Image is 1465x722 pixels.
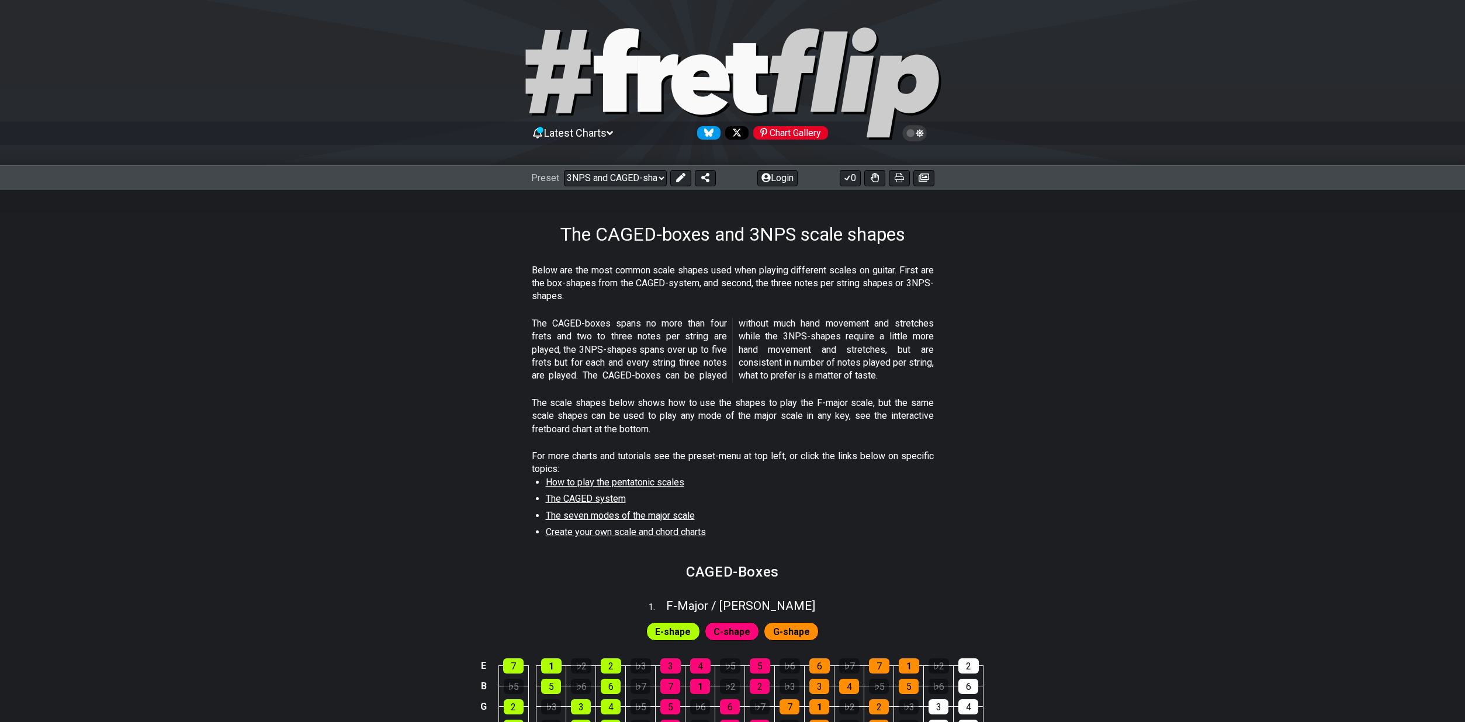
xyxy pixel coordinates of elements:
[695,170,716,186] button: Share Preset
[532,450,934,476] p: For more charts and tutorials see the preset-menu at top left, or click the links below on specif...
[666,599,815,613] span: F - Major / [PERSON_NAME]
[809,679,829,694] div: 3
[690,679,710,694] div: 1
[750,679,770,694] div: 2
[571,699,591,714] div: 3
[720,679,740,694] div: ♭2
[840,170,861,186] button: 0
[929,679,948,694] div: ♭6
[869,658,889,674] div: 7
[670,170,691,186] button: Edit Preset
[958,699,978,714] div: 4
[929,658,949,674] div: ♭2
[958,658,979,674] div: 2
[601,658,621,674] div: 2
[749,126,828,140] a: #fretflip at Pinterest
[750,699,770,714] div: ♭7
[773,623,810,640] span: First enable full edit mode to edit
[899,679,919,694] div: 5
[532,317,934,383] p: The CAGED-boxes spans no more than four frets and two to three notes per string are played, the 3...
[864,170,885,186] button: Toggle Dexterity for all fretkits
[546,493,626,504] span: The CAGED system
[631,699,650,714] div: ♭5
[503,658,524,674] div: 7
[908,128,922,138] span: Toggle light / dark theme
[839,699,859,714] div: ♭2
[913,170,934,186] button: Create image
[541,679,561,694] div: 5
[631,679,650,694] div: ♭7
[780,679,799,694] div: ♭3
[720,699,740,714] div: 6
[532,397,934,436] p: The scale shapes below shows how to use the shapes to play the F-major scale, but the same scale ...
[958,679,978,694] div: 6
[546,477,684,488] span: How to play the pentatonic scales
[780,658,800,674] div: ♭6
[531,172,559,183] span: Preset
[780,699,799,714] div: 7
[753,126,828,140] div: Chart Gallery
[504,679,524,694] div: ♭5
[564,170,667,186] select: Preset
[809,699,829,714] div: 1
[546,526,706,537] span: Create your own scale and chord charts
[544,127,607,139] span: Latest Charts
[690,658,711,674] div: 4
[655,623,691,640] span: First enable full edit mode to edit
[571,658,591,674] div: ♭2
[839,679,859,694] div: 4
[477,676,491,696] td: B
[809,658,830,674] div: 6
[631,658,651,674] div: ♭3
[889,170,910,186] button: Print
[477,696,491,717] td: G
[601,679,621,694] div: 6
[660,699,680,714] div: 5
[839,658,860,674] div: ♭7
[532,264,934,303] p: Below are the most common scale shapes used when playing different scales on guitar. First are th...
[721,126,749,140] a: Follow #fretflip at X
[869,699,889,714] div: 2
[757,170,798,186] button: Login
[720,658,740,674] div: ♭5
[601,699,621,714] div: 4
[714,623,750,640] span: First enable full edit mode to edit
[660,679,680,694] div: 7
[686,565,779,578] h2: CAGED-Boxes
[660,658,681,674] div: 3
[541,658,562,674] div: 1
[929,699,948,714] div: 3
[571,679,591,694] div: ♭6
[899,699,919,714] div: ♭3
[750,658,770,674] div: 5
[477,656,491,676] td: E
[560,223,905,245] h1: The CAGED-boxes and 3NPS scale shapes
[546,510,695,521] span: The seven modes of the major scale
[899,658,919,674] div: 1
[692,126,721,140] a: Follow #fretflip at Bluesky
[869,679,889,694] div: ♭5
[504,699,524,714] div: 2
[649,601,666,614] span: 1 .
[690,699,710,714] div: ♭6
[541,699,561,714] div: ♭3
